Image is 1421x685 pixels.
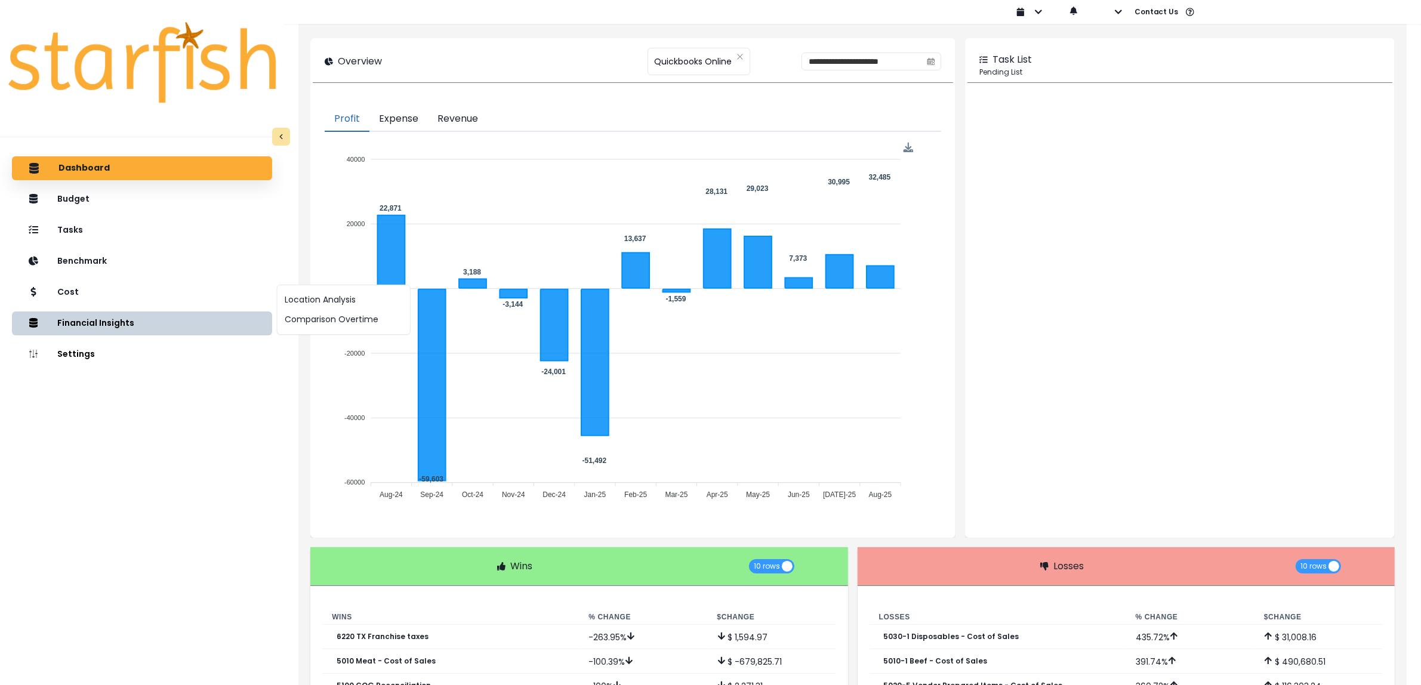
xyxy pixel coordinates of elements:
[992,53,1032,67] p: Task List
[57,225,83,235] p: Tasks
[884,657,988,665] p: 5010-1 Beef - Cost of Sales
[1300,559,1327,573] span: 10 rows
[1126,610,1254,625] th: % Change
[579,649,707,674] td: -100.39 %
[1254,610,1383,625] th: $ Change
[736,51,744,63] button: Clear
[654,49,732,74] span: Quickbooks Online
[380,490,403,499] tspan: Aug-24
[337,657,436,665] p: 5010 Meat - Cost of Sales
[510,559,532,573] p: Wins
[12,311,272,335] button: Financial Insights
[325,107,369,132] button: Profit
[347,156,365,163] tspan: 40000
[904,143,914,153] img: Download Profit
[278,310,410,329] button: Comparison Overtime
[12,280,272,304] button: Cost
[707,490,728,499] tspan: Apr-25
[369,107,428,132] button: Expense
[12,342,272,366] button: Settings
[421,490,444,499] tspan: Sep-24
[1053,559,1084,573] p: Losses
[869,490,892,499] tspan: Aug-25
[278,290,410,310] button: Location Analysis
[584,490,606,499] tspan: Jan-25
[322,610,579,625] th: Wins
[708,625,836,649] td: $ 1,594.97
[462,490,483,499] tspan: Oct-24
[57,194,90,204] p: Budget
[12,187,272,211] button: Budget
[12,218,272,242] button: Tasks
[347,220,365,227] tspan: 20000
[884,632,1019,641] p: 5030-1 Disposables - Cost of Sales
[1126,649,1254,674] td: 391.74 %
[344,414,365,421] tspan: -40000
[344,350,365,357] tspan: -20000
[579,610,707,625] th: % Change
[428,107,488,132] button: Revenue
[337,632,429,641] p: 6220 TX Franchise taxes
[824,490,856,499] tspan: [DATE]-25
[904,143,914,153] div: Menu
[788,490,810,499] tspan: Jun-25
[12,249,272,273] button: Benchmark
[543,490,566,499] tspan: Dec-24
[12,156,272,180] button: Dashboard
[708,610,836,625] th: $ Change
[579,625,707,649] td: -263.95 %
[57,256,107,266] p: Benchmark
[58,163,110,174] p: Dashboard
[747,490,770,499] tspan: May-25
[736,53,744,60] svg: close
[338,54,382,69] p: Overview
[754,559,780,573] span: 10 rows
[344,479,365,486] tspan: -60000
[1126,625,1254,649] td: 435.72 %
[625,490,648,499] tspan: Feb-25
[870,610,1126,625] th: Losses
[927,57,935,66] svg: calendar
[708,649,836,674] td: $ -679,825.71
[1254,649,1383,674] td: $ 490,680.51
[502,490,525,499] tspan: Nov-24
[57,287,79,297] p: Cost
[1254,625,1383,649] td: $ 31,008.16
[665,490,688,499] tspan: Mar-25
[979,67,1380,78] p: Pending List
